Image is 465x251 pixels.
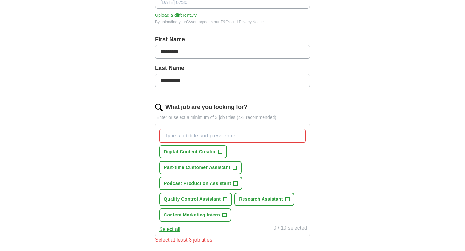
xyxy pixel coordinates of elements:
[221,20,230,24] a: T&Cs
[165,103,247,112] label: What job are you looking for?
[155,236,310,244] div: Select at least 3 job titles
[155,114,310,121] p: Enter or select a minimum of 3 job titles (4-8 recommended)
[159,129,306,143] input: Type a job title and press enter
[274,224,307,233] div: 0 / 10 selected
[164,164,230,171] span: Part-time Customer Assistant
[159,193,232,206] button: Quality Control Assistant
[159,161,242,174] button: Part-time Customer Assistant
[155,104,163,111] img: search.png
[234,193,294,206] button: Research Assistant
[155,19,310,25] div: By uploading your CV you agree to our and .
[164,196,221,203] span: Quality Control Assistant
[159,177,242,190] button: Podcast Production Assistant
[159,208,231,222] button: Content Marketing Intern
[159,145,227,158] button: Digital Content Creator
[159,226,180,233] button: Select all
[164,180,231,187] span: Podcast Production Assistant
[164,148,216,155] span: Digital Content Creator
[164,212,220,218] span: Content Marketing Intern
[239,20,264,24] a: Privacy Notice
[239,196,283,203] span: Research Assistant
[155,12,197,19] button: Upload a differentCV
[155,35,310,44] label: First Name
[155,64,310,73] label: Last Name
